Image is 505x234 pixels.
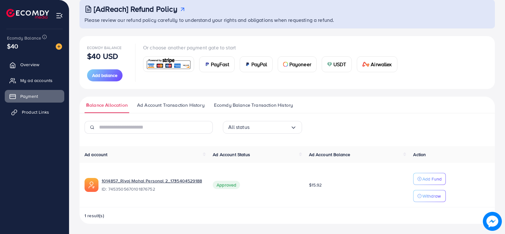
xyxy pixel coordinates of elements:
[413,190,446,202] button: Withdraw
[143,44,402,51] p: Or choose another payment gate to start
[362,62,370,67] img: card
[283,62,288,67] img: card
[199,56,235,72] a: cardPayFast
[137,102,205,109] span: Ad Account Transaction History
[22,109,49,115] span: Product Links
[5,106,64,118] a: Product Links
[85,151,108,158] span: Ad account
[245,62,250,67] img: card
[333,60,346,68] span: USDT
[92,72,117,79] span: Add balance
[85,212,104,219] span: 1 result(s)
[85,178,98,192] img: ic-ads-acc.e4c84228.svg
[102,178,203,192] div: <span class='underline'>1014857_Rivaj Mahal Personal 2_1735404529188</span></br>7453505670101876752
[309,182,322,188] span: $15.92
[6,9,49,19] img: logo
[211,60,229,68] span: PayFast
[289,60,311,68] span: Payoneer
[145,57,192,71] img: card
[56,12,63,19] img: menu
[20,61,39,68] span: Overview
[87,52,118,60] p: $40 USD
[309,151,350,158] span: Ad Account Balance
[5,58,64,71] a: Overview
[483,212,502,231] img: image
[422,175,442,183] p: Add Fund
[7,35,41,41] span: Ecomdy Balance
[56,43,62,50] img: image
[85,16,491,24] p: Please review our refund policy carefully to understand your rights and obligations when requesti...
[87,45,122,50] span: Ecomdy Balance
[327,62,332,67] img: card
[223,121,302,134] div: Search for option
[251,60,267,68] span: PayPal
[5,90,64,103] a: Payment
[102,186,203,192] span: ID: 7453505670101876752
[20,77,53,84] span: My ad accounts
[322,56,352,72] a: cardUSDT
[87,69,123,81] button: Add balance
[20,93,38,99] span: Payment
[371,60,392,68] span: Airwallex
[249,122,290,132] input: Search for option
[102,178,202,184] a: 1014857_Rivaj Mahal Personal 2_1735404529188
[5,74,64,87] a: My ad accounts
[94,4,177,14] h3: [AdReach] Refund Policy
[413,151,426,158] span: Action
[228,122,249,132] span: All status
[240,56,273,72] a: cardPayPal
[7,41,18,51] span: $40
[143,56,194,72] a: card
[213,151,250,158] span: Ad Account Status
[357,56,397,72] a: cardAirwallex
[213,181,240,189] span: Approved
[86,102,128,109] span: Balance Allocation
[278,56,317,72] a: cardPayoneer
[214,102,293,109] span: Ecomdy Balance Transaction History
[205,62,210,67] img: card
[413,173,446,185] button: Add Fund
[422,192,441,200] p: Withdraw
